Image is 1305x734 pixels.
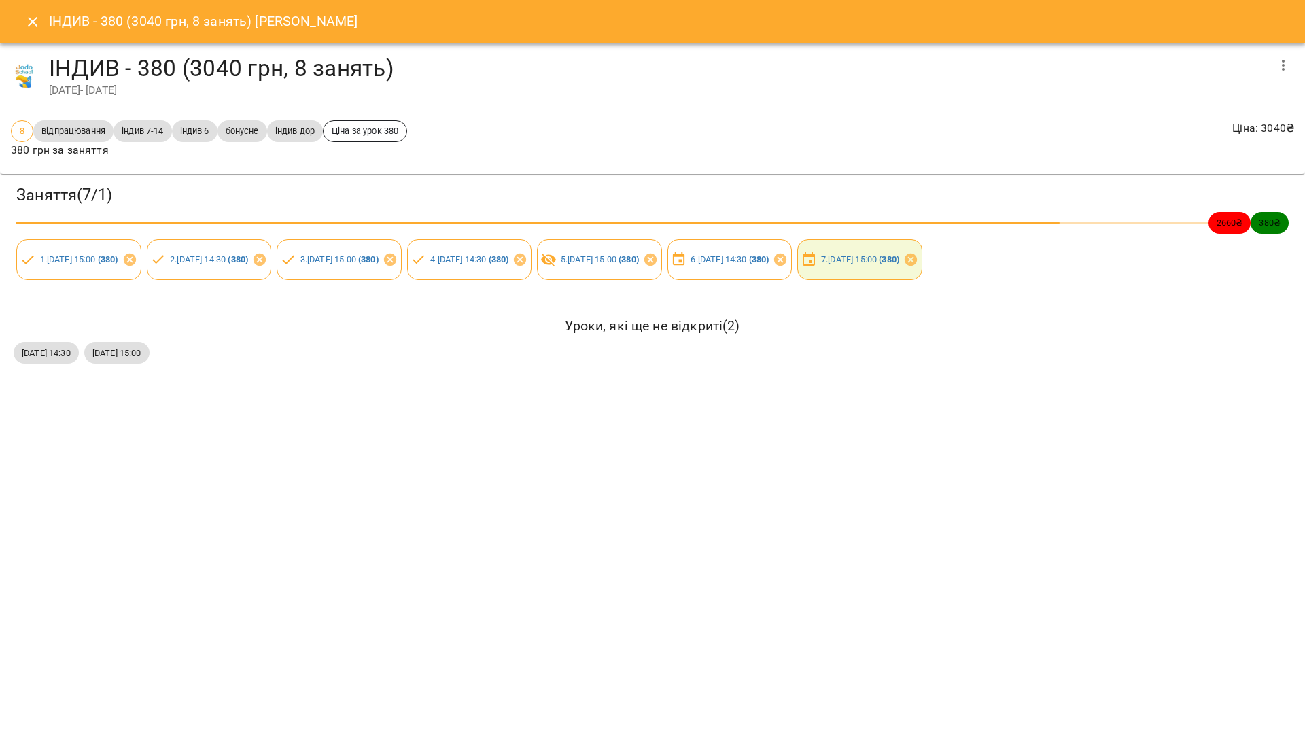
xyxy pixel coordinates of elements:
span: [DATE] 15:00 [84,347,150,360]
b: ( 380 ) [358,254,379,264]
div: [DATE] - [DATE] [49,82,1267,99]
button: Close [16,5,49,38]
div: 6.[DATE] 14:30 (380) [667,239,793,280]
span: бонусне [217,124,267,137]
b: ( 380 ) [619,254,639,264]
h6: Уроки, які ще не відкриті ( 2 ) [14,315,1291,336]
img: 38072b7c2e4bcea27148e267c0c485b2.jpg [11,63,38,90]
span: індив дор [267,124,323,137]
span: індив 7-14 [114,124,171,137]
a: 5.[DATE] 15:00 (380) [561,254,639,264]
h3: Заняття ( 7 / 1 ) [16,185,1289,206]
span: 8 [12,124,33,137]
b: ( 380 ) [879,254,899,264]
span: 380 ₴ [1251,216,1289,229]
span: [DATE] 14:30 [14,347,79,360]
div: 7.[DATE] 15:00 (380) [797,239,922,280]
div: 3.[DATE] 15:00 (380) [277,239,402,280]
span: 2660 ₴ [1208,216,1251,229]
h6: ІНДИВ - 380 (3040 грн, 8 занять) [PERSON_NAME] [49,11,358,32]
a: 3.[DATE] 15:00 (380) [300,254,379,264]
b: ( 380 ) [489,254,509,264]
a: 4.[DATE] 14:30 (380) [430,254,508,264]
a: 7.[DATE] 15:00 (380) [821,254,899,264]
span: індив 6 [172,124,217,137]
div: 2.[DATE] 14:30 (380) [147,239,272,280]
b: ( 380 ) [228,254,248,264]
b: ( 380 ) [749,254,769,264]
b: ( 380 ) [98,254,118,264]
span: Ціна за урок 380 [324,124,406,137]
div: 4.[DATE] 14:30 (380) [407,239,532,280]
a: 2.[DATE] 14:30 (380) [170,254,248,264]
div: 1.[DATE] 15:00 (380) [16,239,141,280]
a: 1.[DATE] 15:00 (380) [40,254,118,264]
h4: ІНДИВ - 380 (3040 грн, 8 занять) [49,54,1267,82]
div: 5.[DATE] 15:00 (380) [537,239,662,280]
a: 6.[DATE] 14:30 (380) [691,254,769,264]
p: Ціна : 3040 ₴ [1232,120,1294,137]
span: відпрацювання [33,124,114,137]
p: 380 грн за заняття [11,142,407,158]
